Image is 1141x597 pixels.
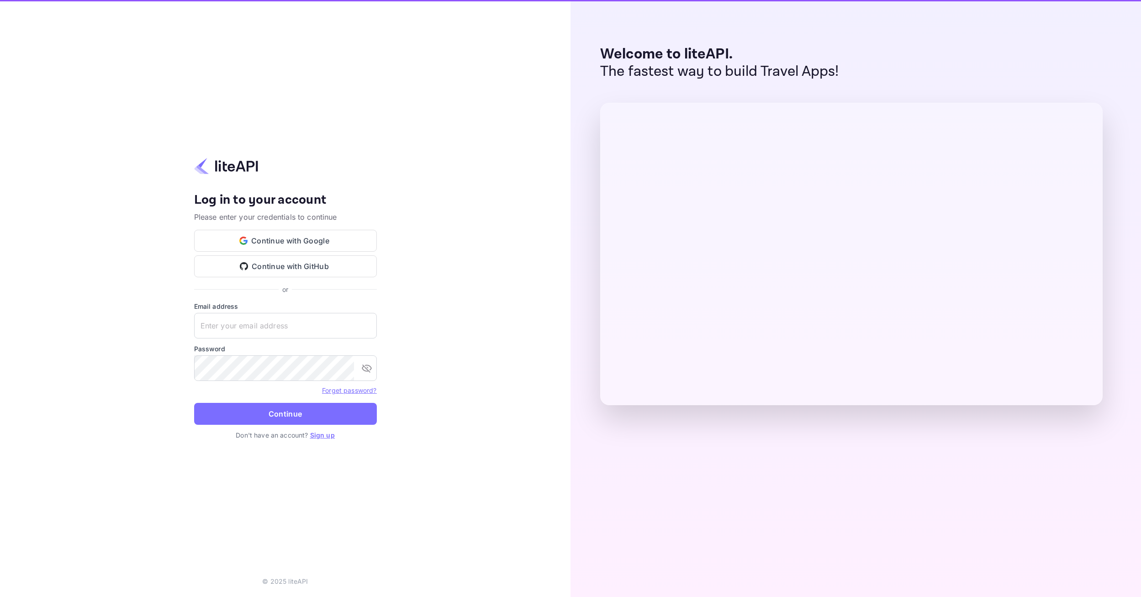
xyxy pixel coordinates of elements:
[194,255,377,277] button: Continue with GitHub
[194,211,377,222] p: Please enter your credentials to continue
[600,63,839,80] p: The fastest way to build Travel Apps!
[322,386,376,395] a: Forget password?
[194,344,377,354] label: Password
[194,313,377,338] input: Enter your email address
[358,359,376,377] button: toggle password visibility
[194,192,377,208] h4: Log in to your account
[194,157,258,175] img: liteapi
[310,431,335,439] a: Sign up
[600,46,839,63] p: Welcome to liteAPI.
[322,386,376,394] a: Forget password?
[194,301,377,311] label: Email address
[262,576,308,586] p: © 2025 liteAPI
[282,285,288,294] p: or
[194,403,377,425] button: Continue
[600,103,1103,405] img: liteAPI Dashboard Preview
[194,230,377,252] button: Continue with Google
[194,430,377,440] p: Don't have an account?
